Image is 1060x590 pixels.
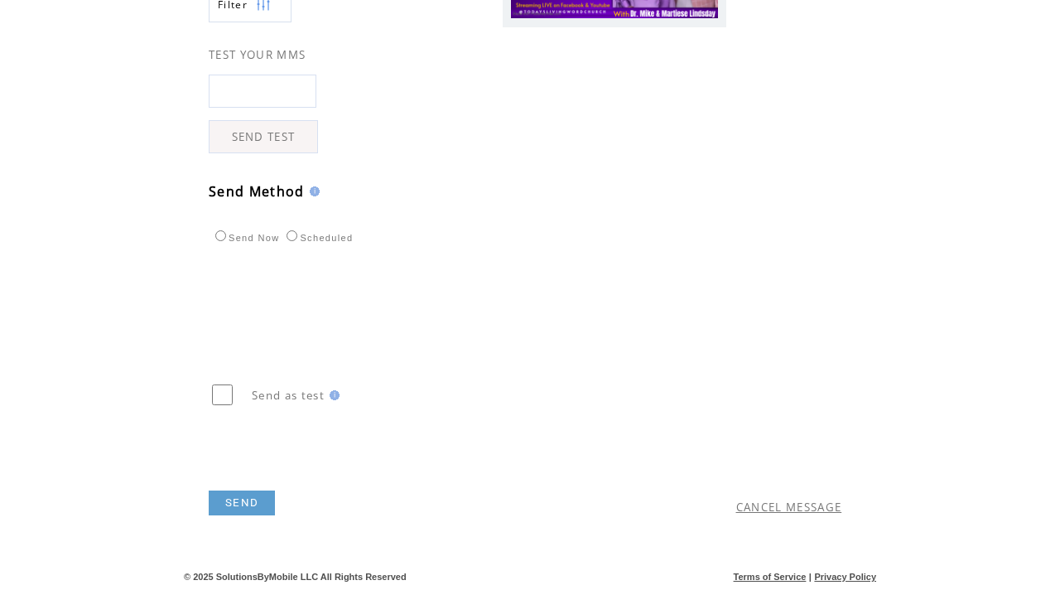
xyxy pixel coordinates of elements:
[734,572,807,582] a: Terms of Service
[814,572,876,582] a: Privacy Policy
[209,47,306,62] span: TEST YOUR MMS
[809,572,812,582] span: |
[736,500,842,515] a: CANCEL MESSAGE
[215,230,226,241] input: Send Now
[209,182,305,201] span: Send Method
[282,233,353,243] label: Scheduled
[325,390,340,400] img: help.gif
[305,186,320,196] img: help.gif
[184,572,407,582] span: © 2025 SolutionsByMobile LLC All Rights Reserved
[287,230,297,241] input: Scheduled
[209,491,275,515] a: SEND
[209,120,318,153] a: SEND TEST
[252,388,325,403] span: Send as test
[211,233,279,243] label: Send Now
